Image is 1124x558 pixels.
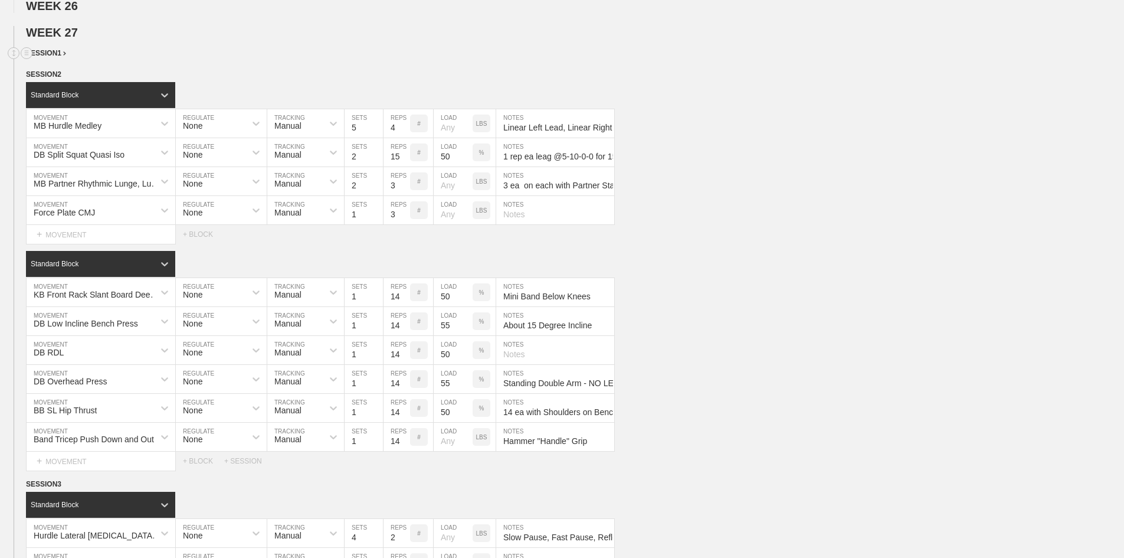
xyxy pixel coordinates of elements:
[26,452,176,471] div: MOVEMENT
[417,530,421,537] p: #
[183,377,202,386] div: None
[34,290,162,299] div: KB Front Rack Slant Board Deep Squat w/ Mini Band
[434,138,473,167] input: Any
[274,121,302,130] div: Manual
[183,531,202,540] div: None
[496,394,614,422] input: Notes
[31,501,78,509] div: Standard Block
[417,434,421,440] p: #
[183,230,224,239] div: + BLOCK
[434,336,473,364] input: Any
[496,336,614,364] input: Notes
[274,435,302,444] div: Manual
[434,109,473,138] input: Any
[26,70,61,79] span: SESSION 2
[479,289,484,296] p: %
[476,178,487,185] p: LBS
[183,457,224,465] div: + BLOCK
[496,196,614,224] input: Notes
[476,207,487,214] p: LBS
[496,423,614,451] input: Notes
[274,319,302,328] div: Manual
[274,348,302,357] div: Manual
[26,49,66,57] span: SESSION 1
[274,179,302,188] div: Manual
[183,150,202,159] div: None
[274,290,302,299] div: Manual
[479,347,484,354] p: %
[26,26,78,39] span: WEEK 27
[434,167,473,195] input: Any
[34,377,107,386] div: DB Overhead Press
[496,278,614,306] input: Notes
[434,278,473,306] input: Any
[183,406,202,415] div: None
[274,150,302,159] div: Manual
[224,457,271,465] div: + SESSION
[34,150,124,159] div: DB Split Squat Quasi Iso
[63,51,66,56] img: carrot_right.png
[34,208,95,217] div: Force Plate CMJ
[31,91,78,99] div: Standard Block
[274,406,302,415] div: Manual
[417,178,421,185] p: #
[183,290,202,299] div: None
[37,229,42,239] span: +
[417,376,421,383] p: #
[496,307,614,335] input: Notes
[34,179,162,188] div: MB Partner Rhythmic Lunge, Lunge, Squat
[476,434,487,440] p: LBS
[34,319,138,328] div: DB Low Incline Bench Press
[274,377,302,386] div: Manual
[31,260,78,268] div: Standard Block
[34,348,64,357] div: DB RDL
[34,406,97,415] div: BB SL Hip Thrust
[476,530,487,537] p: LBS
[417,405,421,412] p: #
[417,347,421,354] p: #
[434,307,473,335] input: Any
[26,480,61,488] span: SESSION 3
[26,225,176,244] div: MOVEMENT
[417,289,421,296] p: #
[417,149,421,156] p: #
[37,456,42,466] span: +
[434,519,473,547] input: Any
[434,196,473,224] input: Any
[479,405,484,412] p: %
[34,531,162,540] div: Hurdle Lateral [MEDICAL_DATA] Series
[183,348,202,357] div: None
[496,167,614,195] input: Notes
[496,109,614,138] input: Notes
[417,318,421,325] p: #
[479,376,484,383] p: %
[274,208,302,217] div: Manual
[476,120,487,127] p: LBS
[183,435,202,444] div: None
[496,138,614,167] input: Notes
[479,149,484,156] p: %
[434,394,473,422] input: Any
[274,531,302,540] div: Manual
[434,423,473,451] input: Any
[417,120,421,127] p: #
[479,318,484,325] p: %
[34,121,101,130] div: MB Hurdle Medley
[1065,501,1124,558] iframe: Chat Widget
[183,121,202,130] div: None
[417,207,421,214] p: #
[183,319,202,328] div: None
[496,365,614,393] input: Notes
[496,519,614,547] input: Notes
[183,208,202,217] div: None
[183,179,202,188] div: None
[434,365,473,393] input: Any
[34,435,154,444] div: Band Tricep Push Down and Out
